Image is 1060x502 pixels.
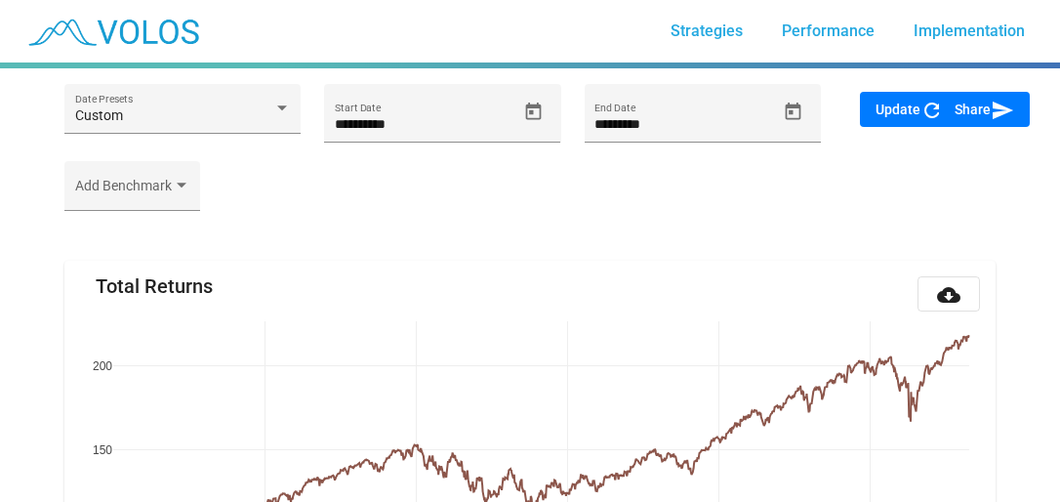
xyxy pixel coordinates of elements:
[920,99,944,122] mat-icon: refresh
[860,92,959,127] button: Update
[782,21,875,40] span: Performance
[655,14,758,49] a: Strategies
[876,102,944,117] span: Update
[516,95,550,129] button: Open calendar
[96,276,213,296] mat-card-title: Total Returns
[991,99,1014,122] mat-icon: send
[766,14,890,49] a: Performance
[955,102,1014,117] span: Share
[671,21,743,40] span: Strategies
[939,92,1030,127] button: Share
[16,7,209,56] img: blue_transparent.png
[776,95,810,129] button: Open calendar
[75,107,123,123] span: Custom
[898,14,1040,49] a: Implementation
[914,21,1025,40] span: Implementation
[937,283,960,307] mat-icon: cloud_download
